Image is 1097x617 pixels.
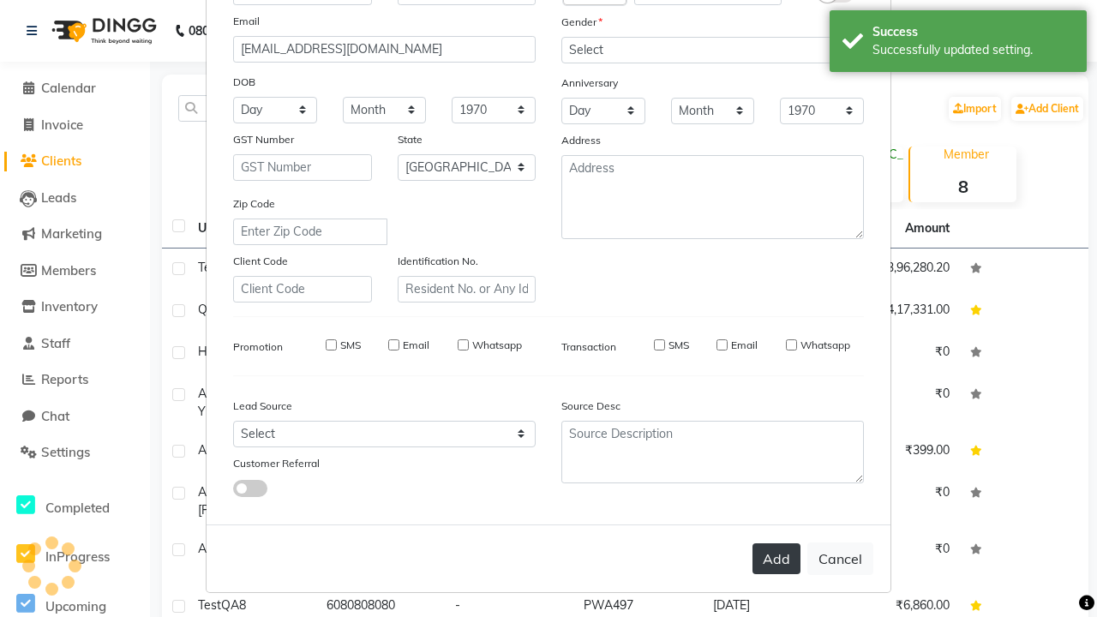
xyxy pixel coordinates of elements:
input: Client Code [233,276,372,303]
label: Email [233,14,260,29]
input: GST Number [233,154,372,181]
label: Zip Code [233,196,275,212]
label: Lead Source [233,398,292,414]
label: Client Code [233,254,288,269]
label: Email [403,338,429,353]
label: Promotion [233,339,283,355]
label: Address [561,133,601,148]
label: SMS [340,338,361,353]
div: Successfully updated setting. [872,41,1074,59]
label: DOB [233,75,255,90]
input: Resident No. or Any Id [398,276,537,303]
label: Email [731,338,758,353]
label: Source Desc [561,398,620,414]
div: Success [872,23,1074,41]
label: Whatsapp [800,338,850,353]
label: Anniversary [561,75,618,91]
label: Transaction [561,339,616,355]
input: Enter Zip Code [233,219,387,245]
label: Whatsapp [472,338,522,353]
button: Add [752,543,800,574]
label: Customer Referral [233,456,320,471]
button: Cancel [807,542,873,575]
label: SMS [668,338,689,353]
label: GST Number [233,132,294,147]
label: State [398,132,423,147]
label: Gender [561,15,602,30]
input: Email [233,36,536,63]
label: Identification No. [398,254,478,269]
